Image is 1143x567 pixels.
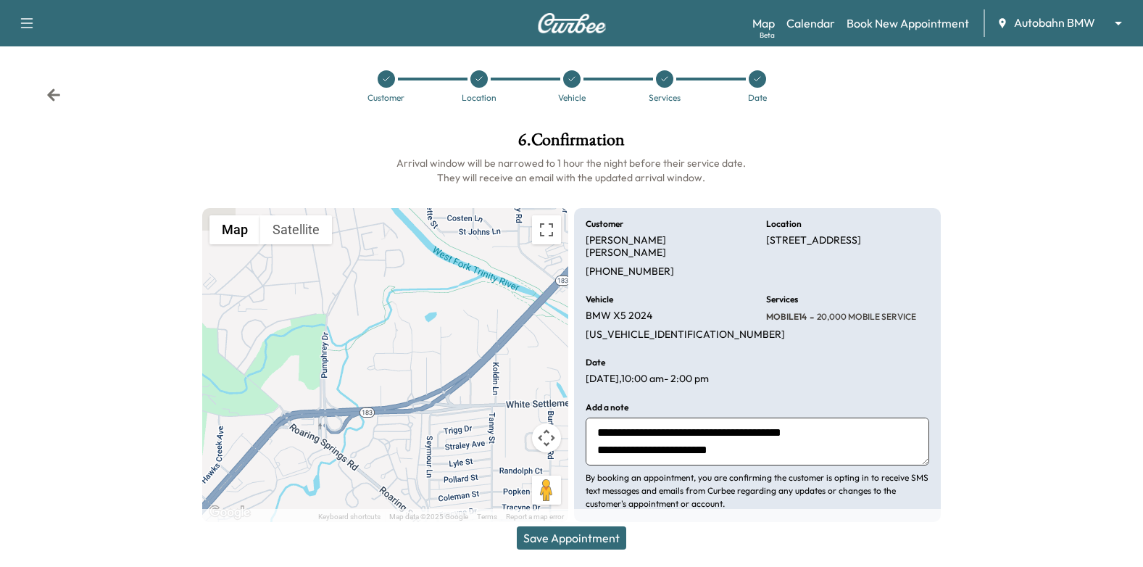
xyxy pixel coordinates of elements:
button: Show satellite imagery [260,215,332,244]
img: Curbee Logo [537,13,607,33]
a: Calendar [786,15,835,32]
h1: 6 . Confirmation [202,131,941,156]
p: [PHONE_NUMBER] [586,265,674,278]
p: [PERSON_NAME] [PERSON_NAME] [586,234,749,260]
span: - [807,310,814,324]
p: [US_VEHICLE_IDENTIFICATION_NUMBER] [586,328,785,342]
p: [STREET_ADDRESS] [766,234,861,247]
div: Location [462,94,496,102]
button: Toggle fullscreen view [532,215,561,244]
h6: Location [766,220,802,228]
div: Back [46,88,61,102]
img: Google [206,503,254,522]
div: Beta [760,30,775,41]
p: [DATE] , 10:00 am - 2:00 pm [586,373,709,386]
div: Services [649,94,681,102]
h6: Services [766,295,798,304]
h6: Customer [586,220,623,228]
a: MapBeta [752,15,775,32]
button: Save Appointment [517,526,626,550]
span: Autobahn BMW [1014,15,1095,31]
h6: Date [586,358,605,367]
a: Book New Appointment [847,15,969,32]
h6: Add a note [586,403,628,412]
p: BMW X5 2024 [586,310,652,323]
p: By booking an appointment, you are confirming the customer is opting in to receive SMS text messa... [586,471,929,510]
button: Drag Pegman onto the map to open Street View [532,476,561,505]
a: Open this area in Google Maps (opens a new window) [206,503,254,522]
div: Vehicle [558,94,586,102]
button: Map camera controls [532,423,561,452]
button: Show street map [209,215,260,244]
h6: Vehicle [586,295,613,304]
div: Date [748,94,767,102]
div: Customer [367,94,404,102]
h6: Arrival window will be narrowed to 1 hour the night before their service date. They will receive ... [202,156,941,185]
span: 20,000 MOBILE SERVICE [814,311,916,323]
span: MOBILE14 [766,311,807,323]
